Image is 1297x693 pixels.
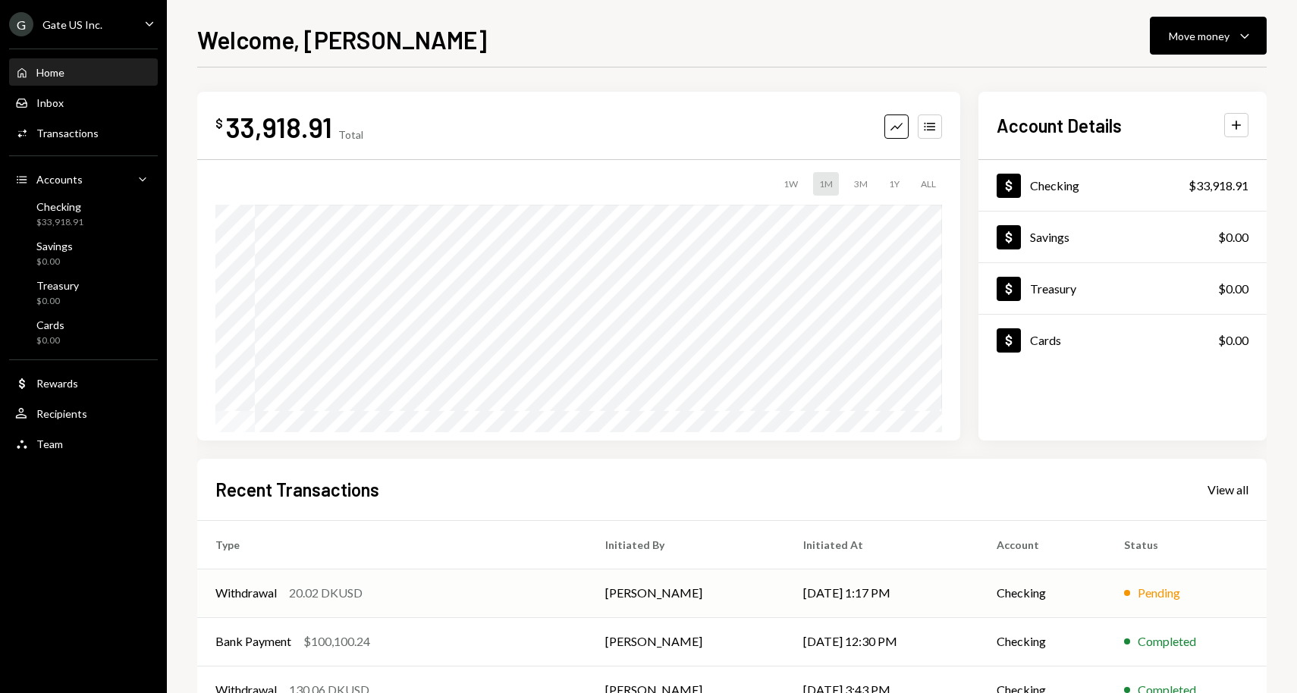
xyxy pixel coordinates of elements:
div: Pending [1138,584,1180,602]
th: Initiated At [785,520,978,569]
div: 33,918.91 [226,110,332,144]
div: Team [36,437,63,450]
a: Checking$33,918.91 [978,160,1267,211]
div: $0.00 [1218,331,1248,350]
div: $100,100.24 [303,632,370,651]
a: Transactions [9,119,158,146]
a: Accounts [9,165,158,193]
div: Savings [1030,230,1069,244]
div: Treasury [1030,281,1076,296]
div: $0.00 [36,295,79,308]
a: Savings$0.00 [9,235,158,271]
td: Checking [978,569,1106,617]
div: Accounts [36,173,83,186]
a: Rewards [9,369,158,397]
th: Initiated By [587,520,785,569]
a: Checking$33,918.91 [9,196,158,232]
div: ALL [915,172,942,196]
div: Checking [1030,178,1079,193]
div: Treasury [36,279,79,292]
td: [PERSON_NAME] [587,569,785,617]
div: $0.00 [1218,280,1248,298]
div: Cards [36,318,64,331]
div: Savings [36,240,73,252]
td: [PERSON_NAME] [587,617,785,666]
a: Treasury$0.00 [978,263,1267,314]
div: Bank Payment [215,632,291,651]
a: Cards$0.00 [978,315,1267,365]
td: Checking [978,617,1106,666]
div: $0.00 [36,334,64,347]
div: $33,918.91 [36,216,83,229]
th: Account [978,520,1106,569]
div: View all [1207,482,1248,497]
th: Status [1106,520,1267,569]
a: Team [9,430,158,457]
button: Move money [1150,17,1267,55]
div: Gate US Inc. [42,18,102,31]
div: $0.00 [36,256,73,268]
div: G [9,12,33,36]
div: 20.02 DKUSD [289,584,363,602]
td: [DATE] 1:17 PM [785,569,978,617]
div: Cards [1030,333,1061,347]
div: Checking [36,200,83,213]
a: Inbox [9,89,158,116]
div: Completed [1138,632,1196,651]
h2: Account Details [997,113,1122,138]
div: Home [36,66,64,79]
td: [DATE] 12:30 PM [785,617,978,666]
a: View all [1207,481,1248,497]
h1: Welcome, [PERSON_NAME] [197,24,487,55]
div: Withdrawal [215,584,277,602]
div: Total [338,128,363,141]
th: Type [197,520,587,569]
div: Move money [1169,28,1229,44]
div: $0.00 [1218,228,1248,246]
a: Savings$0.00 [978,212,1267,262]
div: Rewards [36,377,78,390]
h2: Recent Transactions [215,477,379,502]
div: 1Y [883,172,906,196]
div: $ [215,116,223,131]
a: Recipients [9,400,158,427]
a: Treasury$0.00 [9,274,158,311]
div: 1W [777,172,804,196]
div: Recipients [36,407,87,420]
div: $33,918.91 [1189,177,1248,195]
a: Cards$0.00 [9,314,158,350]
a: Home [9,58,158,86]
div: Transactions [36,127,99,140]
div: 3M [848,172,874,196]
div: Inbox [36,96,64,109]
div: 1M [813,172,839,196]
